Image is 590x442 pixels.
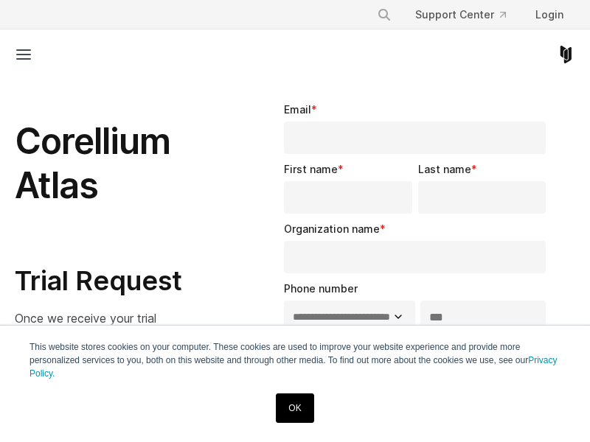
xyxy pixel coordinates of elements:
[15,119,195,208] h1: Corellium Atlas
[284,222,380,235] span: Organization name
[371,1,398,28] button: Search
[524,1,575,28] a: Login
[29,340,560,380] p: This website stores cookies on your computer. These cookies are used to improve your website expe...
[284,163,338,175] span: First name
[15,264,195,298] h2: Trial Request
[557,46,575,63] a: Corellium Home
[403,1,518,28] a: Support Center
[365,1,575,28] div: Navigation Menu
[418,163,471,175] span: Last name
[284,103,311,116] span: Email
[15,311,170,379] span: Once we receive your trial request, we'll contact you to setup your trial or if we need more info...
[276,393,313,423] a: OK
[284,282,358,295] span: Phone number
